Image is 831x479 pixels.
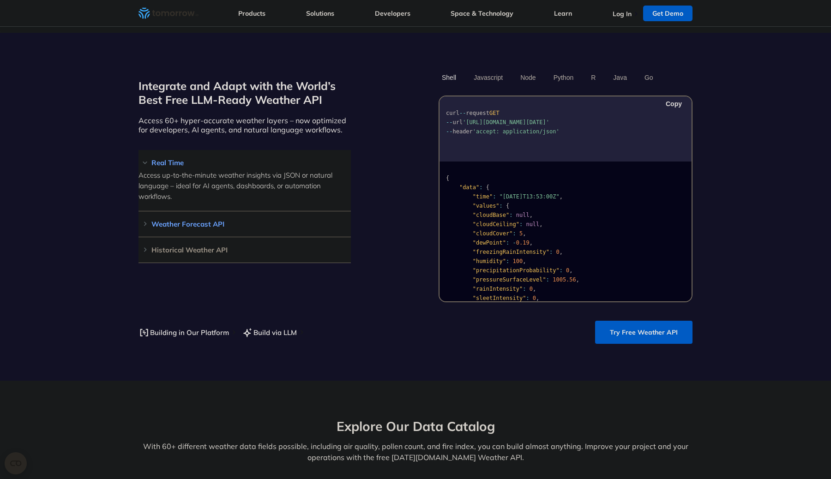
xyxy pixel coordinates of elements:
[530,212,533,218] span: ,
[138,170,351,202] p: Access up-to-the-minute weather insights via JSON or natural language – ideal for AI agents, dash...
[519,221,523,228] span: :
[138,221,351,228] h3: Weather Forecast API
[5,452,27,474] button: Open CMP widget
[566,267,569,274] span: 0
[479,184,482,191] span: :
[588,70,599,85] button: R
[446,175,449,181] span: {
[516,239,530,246] span: 0.19
[523,258,526,264] span: ,
[560,193,563,200] span: ,
[500,203,503,209] span: :
[473,230,513,237] span: "cloudCover"
[473,276,546,283] span: "pressureSurfaceLevel"
[138,327,229,338] a: Building in Our Platform
[473,128,560,135] span: 'accept: application/json'
[516,212,530,218] span: null
[526,221,539,228] span: null
[539,221,542,228] span: ,
[560,249,563,255] span: ,
[466,110,489,116] span: request
[556,249,559,255] span: 0
[486,184,489,191] span: {
[138,6,199,20] a: Home link
[459,110,466,116] span: --
[452,119,463,126] span: url
[473,212,509,218] span: "cloudBase"
[473,239,506,246] span: "dewPoint"
[576,276,579,283] span: ,
[553,276,576,283] span: 1005.56
[446,110,459,116] span: curl
[451,9,513,18] a: Space & Technology
[138,79,351,107] h2: Integrate and Adapt with the World’s Best Free LLM-Ready Weather API
[513,230,516,237] span: :
[138,418,692,435] h2: Explore Our Data Catalog
[473,258,506,264] span: "humidity"
[610,70,630,85] button: Java
[533,286,536,292] span: ,
[473,286,523,292] span: "rainIntensity"
[452,128,472,135] span: header
[473,203,500,209] span: "values"
[613,10,632,18] a: Log In
[446,119,452,126] span: --
[533,295,536,301] span: 0
[138,441,692,463] p: With 60+ different weather data fields possible, including air quality, pollen count, and fire in...
[375,9,410,18] a: Developers
[506,258,509,264] span: :
[306,9,334,18] a: Solutions
[513,258,523,264] span: 100
[138,116,351,134] p: Access 60+ hyper-accurate weather layers – now optimized for developers, AI agents, and natural l...
[473,267,560,274] span: "precipitationProbability"
[513,239,516,246] span: -
[446,128,452,135] span: --
[459,184,479,191] span: "data"
[473,193,493,200] span: "time"
[439,70,459,85] button: Shell
[656,99,685,109] button: Copy
[546,276,549,283] span: :
[517,70,539,85] button: Node
[523,230,526,237] span: ,
[138,246,351,253] h3: Historical Weather API
[463,119,549,126] span: '[URL][DOMAIN_NAME][DATE]'
[473,295,526,301] span: "sleetIntensity"
[506,239,509,246] span: :
[506,203,509,209] span: {
[473,249,549,255] span: "freezingRainIntensity"
[138,159,351,166] h3: Real Time
[643,6,692,21] a: Get Demo
[550,70,577,85] button: Python
[641,70,656,85] button: Go
[470,70,506,85] button: Javascript
[530,239,533,246] span: ,
[526,295,529,301] span: :
[493,193,496,200] span: :
[560,267,563,274] span: :
[523,286,526,292] span: :
[500,193,560,200] span: "[DATE]T13:53:00Z"
[569,267,572,274] span: ,
[554,9,572,18] a: Learn
[595,321,692,344] a: Try Free Weather API
[536,295,539,301] span: ,
[519,230,523,237] span: 5
[549,249,553,255] span: :
[530,286,533,292] span: 0
[242,327,297,338] a: Build via LLM
[473,221,519,228] span: "cloudCeiling"
[489,110,500,116] span: GET
[238,9,265,18] a: Products
[509,212,512,218] span: :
